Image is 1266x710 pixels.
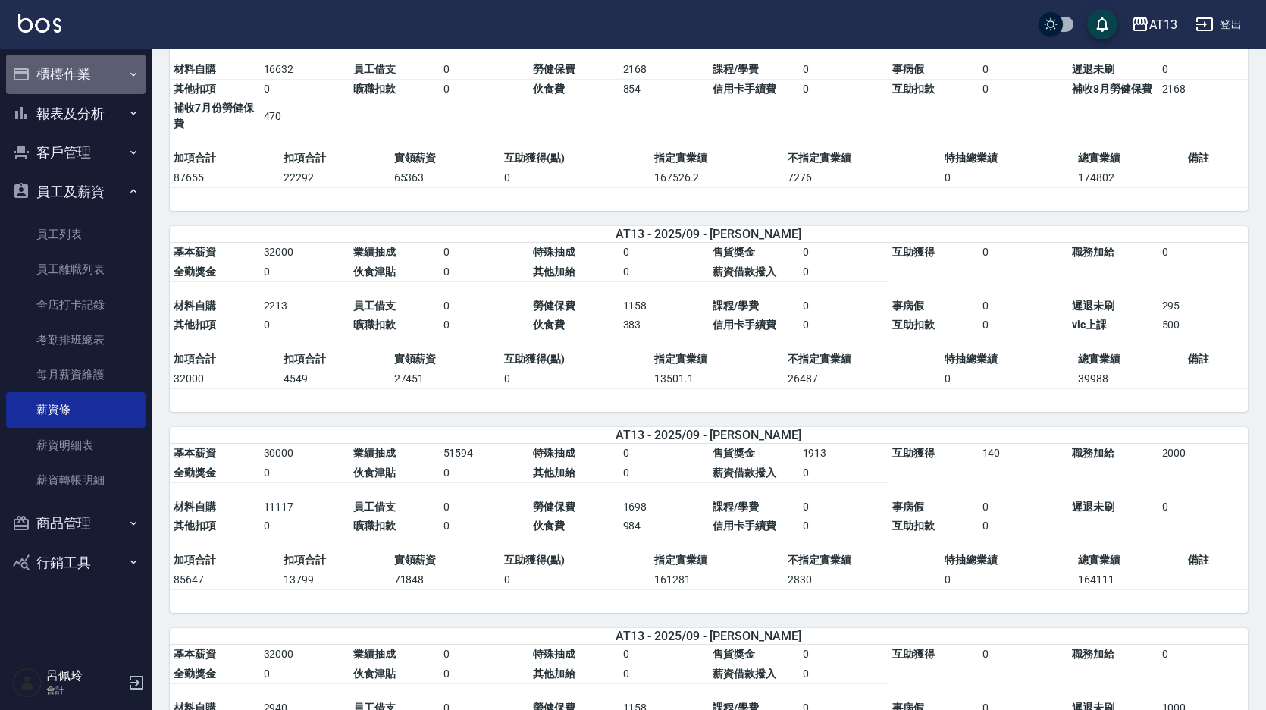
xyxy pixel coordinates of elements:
[713,648,755,660] span: 售貨獎金
[170,168,280,188] td: 87655
[619,517,710,536] td: 984
[390,168,500,188] td: 65363
[174,648,216,660] span: 基本薪資
[260,80,350,99] td: 0
[619,60,710,80] td: 2168
[174,467,216,479] span: 全勤獎金
[174,246,216,258] span: 基本薪資
[799,463,889,483] td: 0
[260,60,350,80] td: 16632
[260,262,350,282] td: 0
[979,498,1069,517] td: 0
[1087,9,1117,39] button: save
[353,648,396,660] span: 業績抽成
[280,570,390,590] td: 13799
[6,543,146,583] button: 行銷工具
[713,246,755,258] span: 售貨獎金
[174,447,216,459] span: 基本薪資
[500,570,650,590] td: 0
[941,570,1074,590] td: 0
[500,551,650,570] td: 互助獲得(點)
[260,444,350,463] td: 30000
[260,498,350,517] td: 11117
[1072,246,1114,258] span: 職務加給
[799,243,889,262] td: 0
[500,350,650,369] td: 互助獲得(點)
[784,570,941,590] td: 2830
[440,664,530,684] td: 0
[1074,551,1184,570] td: 總實業績
[619,444,710,463] td: 0
[892,63,924,75] span: 事病假
[979,517,1069,536] td: 0
[6,287,146,322] a: 全店打卡記錄
[260,316,350,335] td: 0
[713,63,759,75] span: 課程/學費
[280,369,390,389] td: 4549
[353,668,396,680] span: 伙食津貼
[533,668,575,680] span: 其他加給
[260,297,350,316] td: 2213
[170,149,280,168] td: 加項合計
[892,520,935,532] span: 互助扣款
[440,60,530,80] td: 0
[784,551,941,570] td: 不指定實業績
[440,444,530,463] td: 51594
[260,517,350,536] td: 0
[170,7,1248,149] table: a dense table
[390,570,500,590] td: 71848
[1158,498,1249,517] td: 0
[280,350,390,369] td: 扣項合計
[390,369,500,389] td: 27451
[6,252,146,287] a: 員工離職列表
[353,246,396,258] span: 業績抽成
[799,297,889,316] td: 0
[1072,447,1114,459] span: 職務加給
[6,172,146,212] button: 員工及薪資
[174,102,254,130] span: 補收7月份勞健保費
[1072,648,1114,660] span: 職務加給
[170,369,280,389] td: 32000
[799,262,889,282] td: 0
[6,428,146,463] a: 薪資明細表
[390,350,500,369] td: 實領薪資
[533,447,575,459] span: 特殊抽成
[533,520,565,532] span: 伙食費
[1158,243,1249,262] td: 0
[799,517,889,536] td: 0
[650,570,784,590] td: 161281
[713,83,776,95] span: 信用卡手續費
[6,133,146,172] button: 客戶管理
[353,447,396,459] span: 業績抽成
[650,350,784,369] td: 指定實業績
[6,94,146,134] button: 報表及分析
[941,369,1074,389] td: 0
[979,297,1069,316] td: 0
[280,168,390,188] td: 22292
[979,316,1069,335] td: 0
[1189,11,1248,39] button: 登出
[1158,297,1249,316] td: 295
[892,501,924,513] span: 事病假
[500,369,650,389] td: 0
[784,149,941,168] td: 不指定實業績
[1149,15,1177,34] div: AT13
[533,265,575,278] span: 其他加給
[440,262,530,282] td: 0
[440,297,530,316] td: 0
[619,316,710,335] td: 383
[713,447,755,459] span: 售貨獎金
[619,645,710,664] td: 0
[440,517,530,536] td: 0
[650,168,784,188] td: 167526.2
[6,322,146,357] a: 考勤排班總表
[799,444,889,463] td: 1913
[713,300,759,312] span: 課程/學費
[650,149,784,168] td: 指定實業績
[799,316,889,335] td: 0
[353,63,396,75] span: 員工借支
[174,520,216,532] span: 其他扣項
[390,551,500,570] td: 實領薪資
[174,63,216,75] span: 材料自購
[1074,149,1184,168] td: 總實業績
